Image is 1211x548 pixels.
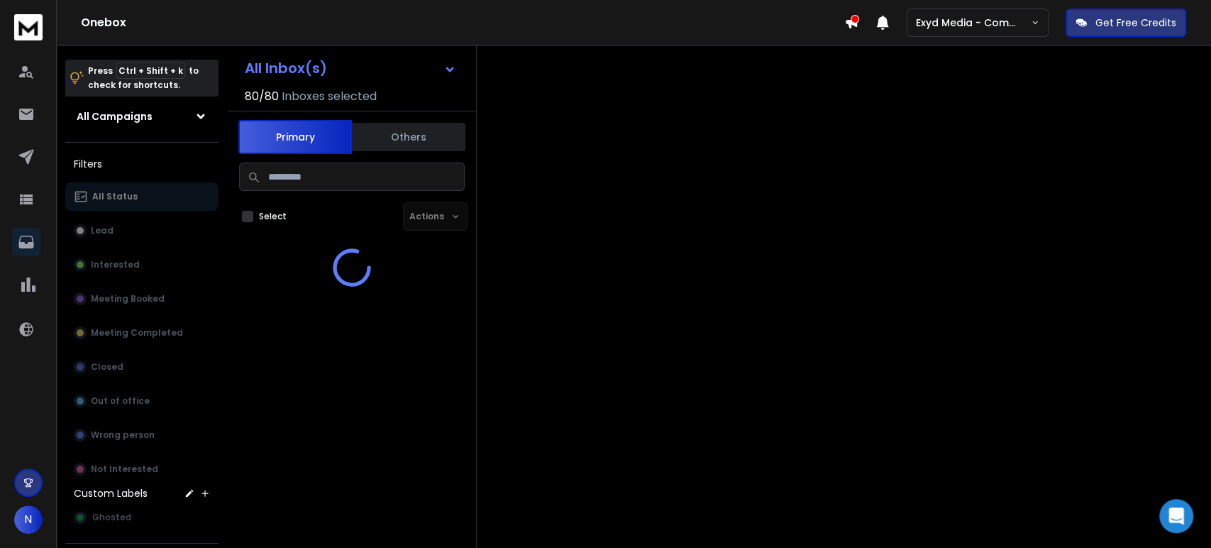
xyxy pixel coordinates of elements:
p: Get Free Credits [1095,16,1176,30]
label: Select [259,211,287,222]
p: Press to check for shortcuts. [88,64,199,92]
h1: Onebox [81,14,844,31]
button: All Inbox(s) [233,54,468,82]
button: Others [352,121,465,153]
img: logo [14,14,43,40]
span: Ctrl + Shift + k [116,62,185,79]
button: Primary [238,120,352,154]
button: N [14,505,43,534]
h3: Filters [65,154,219,174]
span: 80 / 80 [245,88,279,105]
p: Exyd Media - Commercial Cleaning [916,16,1031,30]
h1: All Inbox(s) [245,61,327,75]
h3: Inboxes selected [282,88,377,105]
button: Get Free Credits [1066,9,1186,37]
div: Open Intercom Messenger [1159,499,1193,533]
h1: All Campaigns [77,109,153,124]
h3: Custom Labels [74,486,148,500]
button: All Campaigns [65,102,219,131]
